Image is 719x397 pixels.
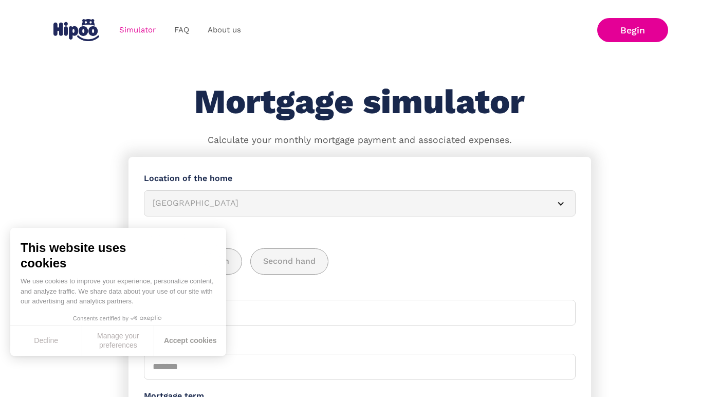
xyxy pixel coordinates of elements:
a: FAQ [165,20,198,40]
font: Mortgage simulator [194,82,525,121]
font: Simulator [119,25,156,34]
font: Type of housing [144,226,209,236]
div: add_description_here [144,248,576,275]
a: Simulator [110,20,165,40]
a: About us [198,20,250,40]
a: home [51,15,102,45]
font: Begin [620,25,645,35]
article: [GEOGRAPHIC_DATA] [144,190,576,216]
font: [GEOGRAPHIC_DATA] [153,198,238,208]
font: FAQ [174,25,189,34]
font: Calculate your monthly mortgage payment and associated expenses. [208,135,512,145]
a: Begin [597,18,668,42]
font: Second hand [263,256,316,266]
font: Location of the home [144,173,232,183]
font: About us [208,25,241,34]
